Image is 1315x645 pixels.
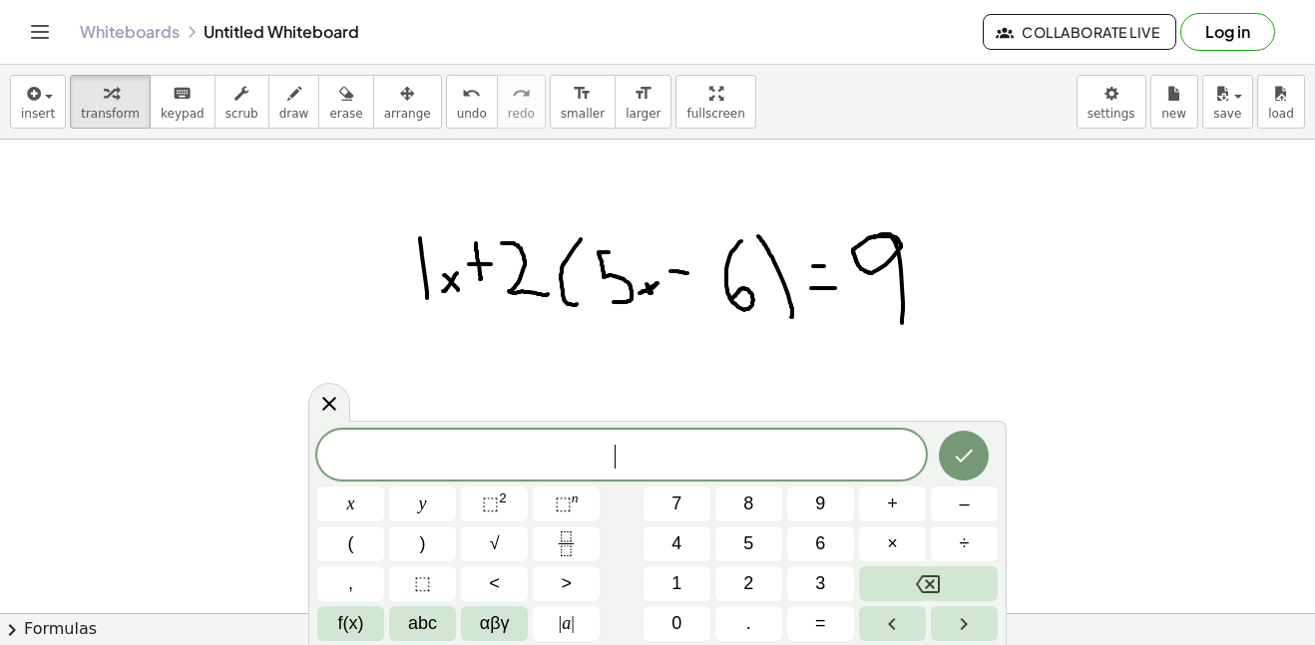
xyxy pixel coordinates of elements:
[960,530,970,557] span: ÷
[571,613,575,633] span: |
[150,75,216,129] button: keyboardkeypad
[815,490,825,517] span: 9
[533,606,600,641] button: Absolute value
[743,490,753,517] span: 8
[555,493,572,513] span: ⬚
[499,490,507,505] sup: 2
[461,486,528,521] button: Squared
[859,606,926,641] button: Left arrow
[1213,107,1241,121] span: save
[1180,13,1275,51] button: Log in
[70,75,151,129] button: transform
[787,526,854,561] button: 6
[615,445,627,469] span: ​
[939,431,989,481] button: Done
[482,493,499,513] span: ⬚
[644,526,710,561] button: 4
[715,606,782,641] button: .
[671,490,681,517] span: 7
[268,75,320,129] button: draw
[572,490,579,505] sup: n
[317,486,384,521] button: x
[461,526,528,561] button: Square root
[317,566,384,601] button: ,
[1257,75,1305,129] button: load
[389,486,456,521] button: y
[715,566,782,601] button: 2
[81,107,140,121] span: transform
[931,526,998,561] button: Divide
[559,613,563,633] span: |
[461,606,528,641] button: Greek alphabet
[959,490,969,517] span: –
[461,566,528,601] button: Less than
[787,486,854,521] button: 9
[1088,107,1135,121] span: settings
[644,486,710,521] button: 7
[317,606,384,641] button: Functions
[318,75,373,129] button: erase
[533,566,600,601] button: Greater than
[389,606,456,641] button: Alphabet
[787,566,854,601] button: 3
[533,526,600,561] button: Fraction
[887,490,898,517] span: +
[1150,75,1198,129] button: new
[931,486,998,521] button: Minus
[161,107,205,121] span: keypad
[215,75,269,129] button: scrub
[1202,75,1253,129] button: save
[1000,23,1159,41] span: Collaborate Live
[671,610,681,637] span: 0
[815,530,825,557] span: 6
[644,566,710,601] button: 1
[859,566,998,601] button: Backspace
[686,107,744,121] span: fullscreen
[21,107,55,121] span: insert
[279,107,309,121] span: draw
[983,14,1176,50] button: Collaborate Live
[887,530,898,557] span: ×
[508,107,535,121] span: redo
[1161,107,1186,121] span: new
[634,82,653,106] i: format_size
[173,82,192,106] i: keyboard
[420,530,426,557] span: )
[715,526,782,561] button: 5
[225,107,258,121] span: scrub
[859,486,926,521] button: Plus
[446,75,498,129] button: undoundo
[338,610,364,637] span: f(x)
[80,22,180,42] a: Whiteboards
[373,75,442,129] button: arrange
[389,526,456,561] button: )
[462,82,481,106] i: undo
[746,610,751,637] span: .
[347,490,355,517] span: x
[497,75,546,129] button: redoredo
[490,530,500,557] span: √
[626,107,660,121] span: larger
[859,526,926,561] button: Times
[561,570,572,597] span: >
[743,570,753,597] span: 2
[533,486,600,521] button: Superscript
[1268,107,1294,121] span: load
[384,107,431,121] span: arrange
[561,107,605,121] span: smaller
[419,490,427,517] span: y
[671,570,681,597] span: 1
[787,606,854,641] button: Equals
[550,75,616,129] button: format_sizesmaller
[10,75,66,129] button: insert
[329,107,362,121] span: erase
[644,606,710,641] button: 0
[489,570,500,597] span: <
[559,610,575,637] span: a
[743,530,753,557] span: 5
[815,610,826,637] span: =
[1077,75,1146,129] button: settings
[480,610,510,637] span: αβγ
[408,610,437,637] span: abc
[24,16,56,48] button: Toggle navigation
